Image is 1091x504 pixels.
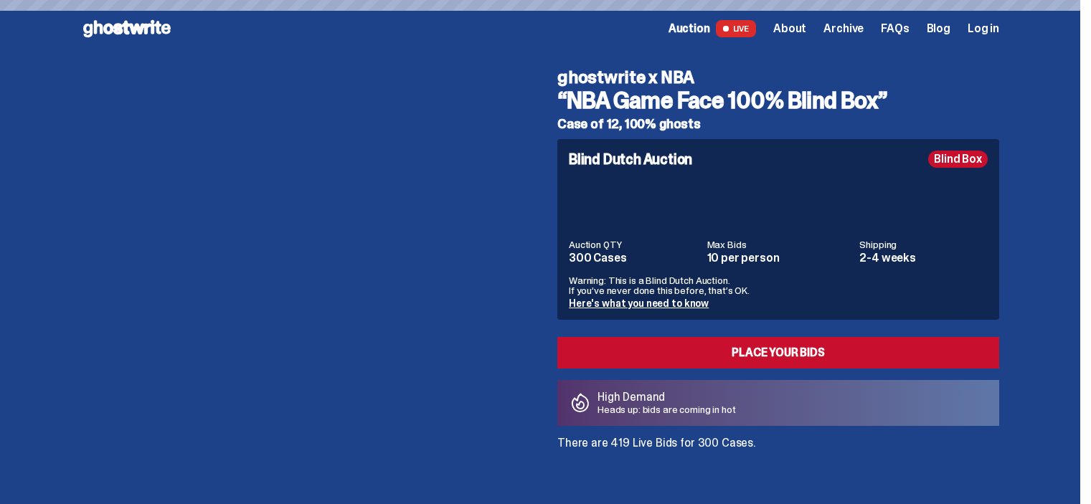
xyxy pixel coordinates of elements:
a: About [773,23,806,34]
dd: 2-4 weeks [859,252,988,264]
p: Warning: This is a Blind Dutch Auction. If you’ve never done this before, that’s OK. [569,275,988,295]
div: Blind Box [928,151,988,168]
p: High Demand [598,391,736,403]
span: LIVE [716,20,757,37]
span: Auction [669,23,710,34]
a: FAQs [881,23,909,34]
h4: Blind Dutch Auction [569,152,692,166]
p: There are 419 Live Bids for 300 Cases. [557,437,999,449]
h3: “NBA Game Face 100% Blind Box” [557,89,999,112]
p: Heads up: bids are coming in hot [598,404,736,414]
a: Auction LIVE [669,20,756,37]
dd: 300 Cases [569,252,699,264]
a: Log in [968,23,999,34]
dt: Shipping [859,239,988,249]
a: Here's what you need to know [569,297,709,310]
a: Blog [927,23,950,34]
a: Archive [823,23,864,34]
h4: ghostwrite x NBA [557,69,999,86]
dd: 10 per person [707,252,851,264]
dt: Auction QTY [569,239,699,249]
h5: Case of 12, 100% ghosts [557,118,999,130]
a: Place your Bids [557,337,999,369]
dt: Max Bids [707,239,851,249]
